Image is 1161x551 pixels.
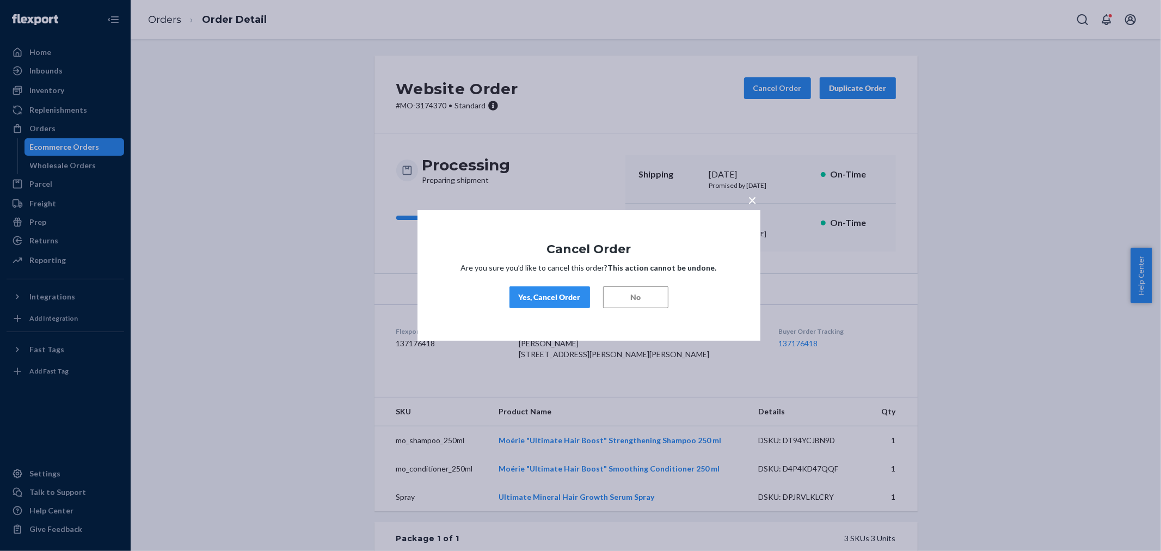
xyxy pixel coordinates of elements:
[450,243,728,256] h1: Cancel Order
[603,286,668,308] button: No
[748,191,757,209] span: ×
[519,292,581,303] div: Yes, Cancel Order
[608,263,717,272] strong: This action cannot be undone.
[450,262,728,273] p: Are you sure you’d like to cancel this order?
[509,286,590,308] button: Yes, Cancel Order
